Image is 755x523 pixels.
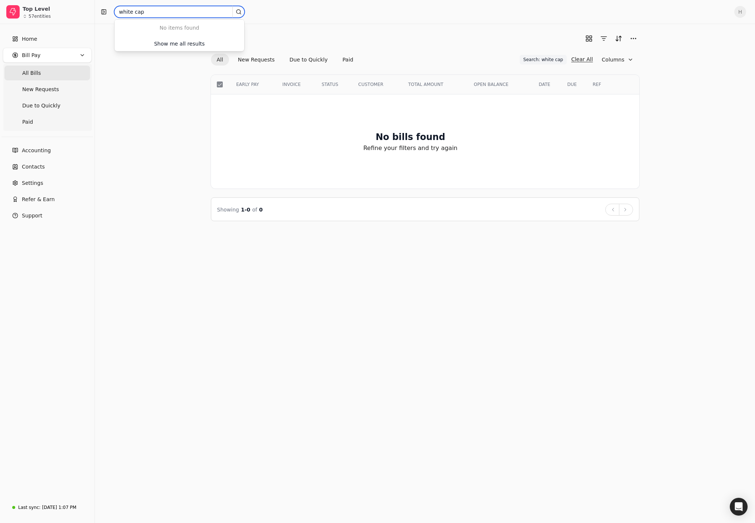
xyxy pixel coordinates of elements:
span: OPEN BALANCE [474,81,509,88]
span: INVOICE [282,81,301,88]
button: Due to Quickly [284,54,334,66]
span: STATUS [322,81,338,88]
div: Top Level [23,5,88,13]
a: Accounting [3,143,92,158]
span: REF [593,81,601,88]
span: DATE [539,81,550,88]
a: Due to Quickly [4,98,90,113]
button: All [211,54,229,66]
span: Accounting [22,147,51,154]
button: Sort [613,33,625,44]
div: 57 entities [29,14,51,19]
span: Due to Quickly [22,102,60,110]
div: Show me all results [154,40,205,48]
input: Search [114,6,245,18]
span: Search: white cap [523,56,563,63]
div: Open Intercom Messenger [730,498,748,516]
button: New Requests [232,54,281,66]
div: [DATE] 1:07 PM [42,504,76,511]
a: Home [3,31,92,46]
button: Show me all results [116,38,243,50]
span: Refer & Earn [22,196,55,203]
a: Paid [4,114,90,129]
button: Column visibility settings [596,54,639,66]
button: H [734,6,746,18]
span: Showing [217,207,239,213]
div: Last sync: [18,504,40,511]
span: 0 [259,207,263,213]
p: Refine your filters and try again [363,144,457,153]
span: 1 - 0 [241,207,250,213]
span: Support [22,212,42,220]
button: Support [3,208,92,223]
span: Contacts [22,163,45,171]
button: Bill Pay [3,48,92,63]
button: Paid [337,54,359,66]
span: EARLY PAY [236,81,259,88]
span: New Requests [22,86,59,93]
div: Invoice filter options [211,54,360,66]
span: Bill Pay [22,51,40,59]
a: New Requests [4,82,90,97]
button: Search: white cap [520,55,567,64]
button: Clear All [571,53,593,65]
span: DUE [567,81,577,88]
div: No items found [115,20,244,36]
a: All Bills [4,66,90,80]
span: TOTAL AMOUNT [408,81,443,88]
button: More [627,33,639,44]
button: Refer & Earn [3,192,92,207]
h2: No bills found [375,130,445,144]
span: of [252,207,257,213]
span: All Bills [22,69,41,77]
span: Home [22,35,37,43]
span: Settings [22,179,43,187]
div: Suggestions [115,20,244,36]
a: Last sync:[DATE] 1:07 PM [3,501,92,514]
span: Paid [22,118,33,126]
a: Contacts [3,159,92,174]
a: Settings [3,176,92,190]
span: CUSTOMER [358,81,384,88]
